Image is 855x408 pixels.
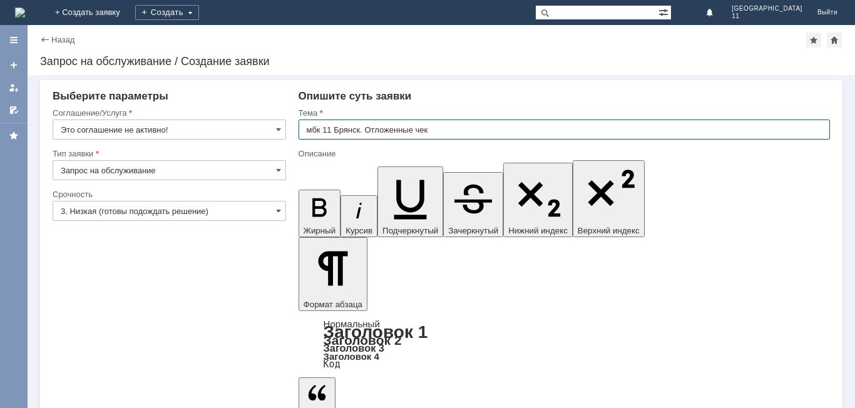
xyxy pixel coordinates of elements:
span: Верхний индекс [578,226,640,235]
div: Срочность [53,190,284,198]
a: Перейти на домашнюю страницу [15,8,25,18]
div: Тип заявки [53,150,284,158]
span: Курсив [346,226,372,235]
div: Запрос на обслуживание / Создание заявки [40,55,842,68]
a: Заголовок 2 [324,333,402,347]
a: Назад [51,35,74,44]
div: Сделать домашней страницей [827,33,842,48]
div: Создать [135,5,199,20]
button: Подчеркнутый [377,166,443,237]
img: logo [15,8,25,18]
div: Формат абзаца [299,320,830,369]
a: Создать заявку [4,55,24,75]
a: Нормальный [324,319,380,329]
div: Добавить в избранное [806,33,821,48]
span: 11 [732,13,802,20]
span: Опишите суть заявки [299,90,412,102]
div: Соглашение/Услуга [53,109,284,117]
span: [GEOGRAPHIC_DATA] [732,5,802,13]
button: Курсив [340,195,377,237]
a: Мои заявки [4,78,24,98]
span: Расширенный поиск [658,6,671,18]
span: Выберите параметры [53,90,168,102]
span: Нижний индекс [508,226,568,235]
div: Тема [299,109,827,117]
div: Описание [299,150,827,158]
a: Заголовок 1 [324,322,428,342]
button: Верхний индекс [573,160,645,237]
button: Жирный [299,190,341,237]
span: Зачеркнутый [448,226,498,235]
span: Жирный [304,226,336,235]
a: Мои согласования [4,100,24,120]
span: Формат абзаца [304,300,362,309]
span: Подчеркнутый [382,226,438,235]
button: Формат абзаца [299,237,367,311]
button: Зачеркнутый [443,172,503,237]
button: Нижний индекс [503,163,573,237]
a: Заголовок 4 [324,351,379,362]
a: Код [324,359,340,370]
a: Заголовок 3 [324,342,384,354]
